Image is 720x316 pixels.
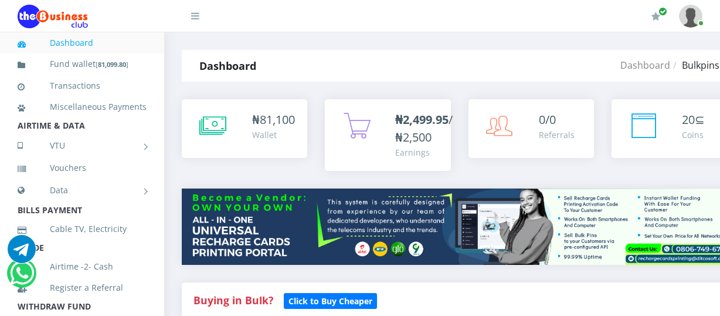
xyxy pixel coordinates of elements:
b: ₦2,499.95 [395,112,449,127]
div: ₦ [252,111,295,129]
a: Chat for support [10,268,34,287]
span: 81,100 [260,112,295,127]
img: User [679,5,702,28]
li: Bulkpins [670,58,719,72]
a: Dashboard [18,29,147,56]
a: Click to Buy Cheaper [284,293,377,307]
span: /₦2,500 [395,112,453,145]
img: Logo [18,5,88,28]
a: Miscellaneous Payments [18,93,147,120]
div: Referrals [539,129,575,141]
div: Earnings [395,146,453,159]
a: ₦81,100 Wallet [182,99,307,158]
strong: Dashboard [199,59,256,73]
span: 20 [682,112,695,127]
b: Click to Buy Cheaper [288,295,372,307]
a: ₦2,499.95/₦2,500 Earnings [325,99,450,171]
div: ⊆ [682,111,705,129]
small: [ ] [96,60,128,69]
a: Dashboard [620,59,670,72]
a: Register a Referral [18,274,147,301]
span: 0/0 [539,112,556,127]
b: 81,099.80 [98,60,126,69]
span: Renew/Upgrade Subscription [658,7,667,16]
a: VTU [18,131,147,160]
a: Data [18,176,147,205]
a: Fund wallet[81,099.80] [18,51,147,78]
a: 0/0 Referrals [468,99,594,158]
div: Wallet [252,129,295,141]
strong: Buying in Bulk? [193,293,273,307]
div: Coins [682,129,705,141]
a: Transactions [18,72,147,99]
a: Airtime -2- Cash [18,253,147,280]
a: Cable TV, Electricity [18,216,147,243]
a: Chat for support [8,244,36,263]
a: Vouchers [18,154,147,181]
i: Renew/Upgrade Subscription [651,12,660,21]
